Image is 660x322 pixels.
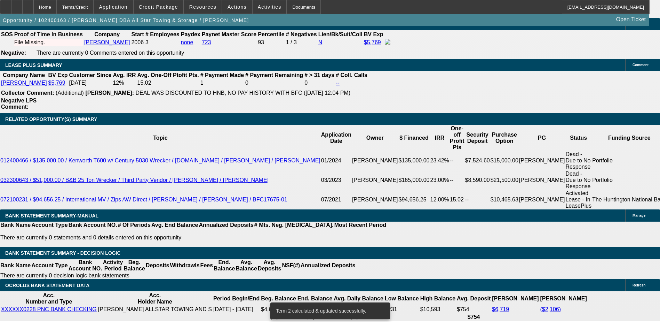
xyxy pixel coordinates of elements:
[253,0,287,14] button: Activities
[112,79,136,86] td: 12%
[48,72,68,78] b: BV Exp
[450,170,465,190] td: --
[213,306,260,313] td: [DATE] - [DATE]
[398,190,430,209] td: $94,656.25
[364,31,383,37] b: BV Exp
[200,72,244,78] b: # Payment Made
[398,170,430,190] td: $165,000.00
[430,170,450,190] td: 23.00%
[352,125,398,151] th: Owner
[490,170,519,190] td: $21,500.00
[420,306,456,313] td: $10,593
[261,292,296,305] th: Beg. Balance
[286,31,317,37] b: # Negatives
[398,151,430,170] td: $135,000.00
[300,259,356,272] th: Annualized Deposits
[456,306,491,313] td: $754
[145,39,149,45] span: 3
[139,4,178,10] span: Credit Package
[198,222,254,229] th: Annualized Deposits
[181,39,193,45] a: none
[99,4,127,10] span: Application
[103,259,124,272] th: Activity Period
[336,72,367,78] b: # Coll. Calls
[85,90,134,96] b: [PERSON_NAME]:
[257,259,282,272] th: Avg. Deposits
[245,79,303,86] td: 0
[200,259,213,272] th: Fees
[633,63,649,67] span: Comment
[213,292,260,305] th: Period Begin/End
[14,39,83,46] div: File Missing.
[222,0,252,14] button: Actions
[540,306,561,312] a: ($2,106)
[261,306,296,313] td: $4,686
[281,259,300,272] th: NSF(#)
[0,197,287,202] a: 072100231 / $94,656.25 / International MV / Zips AW Direct / [PERSON_NAME] / [PERSON_NAME] / BFC1...
[333,292,384,305] th: Avg. Daily Balance
[334,222,387,229] th: Most Recent Period
[465,190,490,209] td: --
[565,125,592,151] th: Status
[0,235,386,241] p: There are currently 0 statements and 0 details entered on this opportunity
[352,151,398,170] td: [PERSON_NAME]
[69,79,112,86] td: [DATE]
[384,292,419,305] th: Low Balance
[321,170,352,190] td: 03/2023
[490,151,519,170] td: $15,000.00
[286,39,317,46] div: 1 / 3
[519,190,565,209] td: [PERSON_NAME]
[465,170,490,190] td: $8,590.00
[31,259,68,272] th: Account Type
[14,31,83,38] th: Proof of Time In Business
[613,14,649,25] a: Open Ticket
[202,31,256,37] b: Paynet Master Score
[0,158,320,163] a: 012400466 / $135,000.00 / Kenworth T600 w/ Century 5030 Wrecker / [DOMAIN_NAME] / [PERSON_NAME] /...
[151,222,199,229] th: Avg. End Balance
[450,190,465,209] td: 15.02
[56,90,84,96] span: (Additional)
[540,292,587,305] th: [PERSON_NAME]
[398,125,430,151] th: $ Financed
[270,302,387,319] div: Term 2 calculated & updated successfully.
[1,306,97,312] a: XXXXXX0228 PNC BANK CHECKING
[318,39,323,45] a: N
[385,39,390,45] img: facebook-icon.png
[98,292,212,305] th: Acc. Holder Name
[490,190,519,209] td: $10,465.63
[169,259,200,272] th: Withdrawls
[202,39,211,45] a: 723
[5,283,89,288] span: OCROLUS BANK STATEMENT DATA
[131,39,144,46] td: 2006
[1,80,47,86] a: [PERSON_NAME]
[492,292,539,305] th: [PERSON_NAME]
[1,292,97,305] th: Acc. Number and Type
[450,151,465,170] td: --
[492,306,509,312] a: $6,719
[184,0,222,14] button: Resources
[84,39,130,45] a: [PERSON_NAME]
[258,39,284,46] div: 93
[1,50,26,56] b: Negative:
[123,259,145,272] th: Beg. Balance
[31,222,68,229] th: Account Type
[456,314,491,321] th: $754
[304,72,334,78] b: # > 31 days
[565,170,592,190] td: Dead - Due to No Response
[321,151,352,170] td: 01/2024
[364,39,381,45] a: $5,769
[321,125,352,151] th: Application Date
[254,222,334,229] th: # Mts. Neg. [MEDICAL_DATA].
[69,72,112,78] b: Customer Since
[565,190,592,209] td: Activated Lease - In LeasePlus
[94,0,133,14] button: Application
[456,292,491,305] th: Avg. Deposit
[1,98,37,110] b: Negative LPS Comment:
[3,17,249,23] span: Opportunity / 102400163 / [PERSON_NAME] DBA All Star Towing & Storage / [PERSON_NAME]
[304,79,335,86] td: 0
[633,283,645,287] span: Refresh
[565,151,592,170] td: Dead - Due to No Response
[430,151,450,170] td: 23.42%
[245,72,303,78] b: # Payment Remaining
[261,314,296,321] th: $4,686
